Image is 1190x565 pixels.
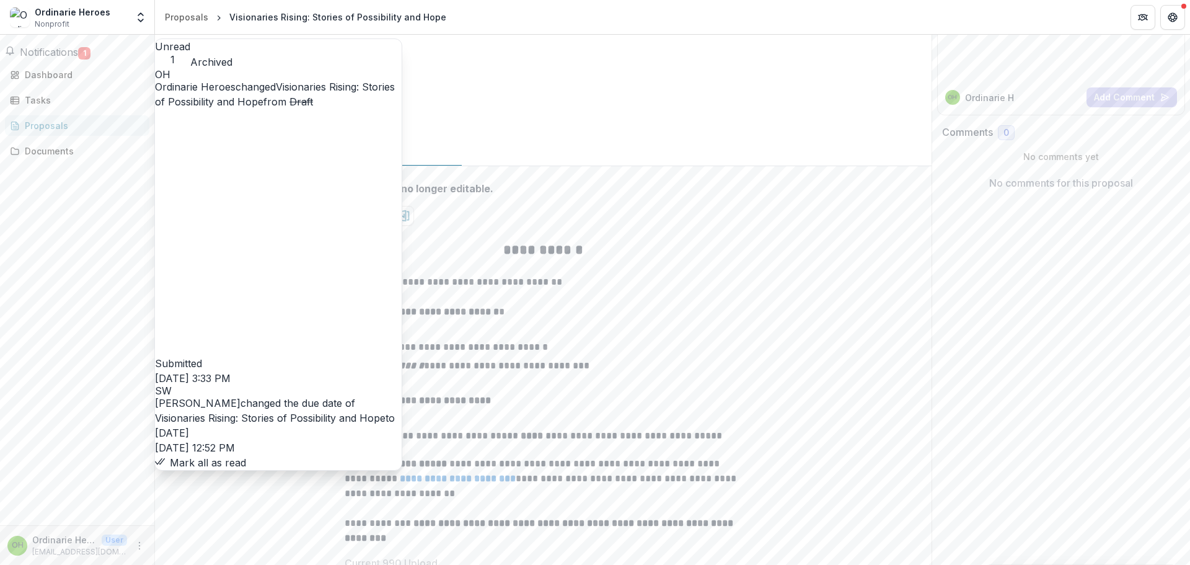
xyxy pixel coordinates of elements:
div: Ordinarie Heroes [948,94,957,100]
p: Ordinarie Heroes [32,533,97,546]
p: User [102,535,127,546]
a: Tasks [5,90,149,110]
a: Visionaries Rising: Stories of Possibility and Hope [155,412,386,424]
div: Visionaries Rising: Stories of Possibility and Hope [229,11,446,24]
button: Partners [1130,5,1155,30]
button: Add Comment [1086,87,1177,107]
button: Get Help [1160,5,1185,30]
div: Proposals [165,11,208,24]
button: Open entity switcher [132,5,149,30]
p: [EMAIL_ADDRESS][DOMAIN_NAME] [32,546,127,558]
nav: breadcrumb [160,8,451,26]
p: Ordinarie H [965,91,1014,104]
p: No comments yet [942,150,1181,163]
a: Proposals [160,8,213,26]
p: No comments for this proposal [989,176,1133,190]
div: Ordinarie Heroes [155,69,402,79]
span: [PERSON_NAME] [155,397,240,409]
p: changed the due date of to [DATE] [155,396,402,440]
h2: Comments [942,127,993,138]
a: Dashboard [5,65,149,85]
div: Proposal is no longer editable. [345,181,736,196]
button: Mark all as read [155,455,246,470]
div: Sherella Williams [155,386,402,396]
div: Documents [25,145,139,158]
button: Notifications1 [5,45,90,60]
button: Archived [190,55,232,69]
span: 1 [155,54,190,66]
span: Ordinarie Heroes [155,81,236,93]
div: Proposals [25,119,139,132]
img: Ordinarie Heroes [10,7,30,27]
button: download-proposal [394,206,414,226]
span: 1 [78,47,90,60]
div: Ordinarie Heroes [35,6,110,19]
a: Documents [5,141,149,161]
p: changed from [155,79,402,371]
a: Proposals [5,115,149,136]
div: Ordinarie Heroes [12,541,24,549]
div: Dashboard [25,68,139,81]
button: More [132,538,147,553]
p: [DATE] 12:52 PM [155,440,402,455]
s: Draft [289,96,313,108]
span: 0 [1003,128,1009,138]
span: Notifications [20,46,78,58]
span: Submitted [155,357,202,370]
span: Nonprofit [35,19,69,30]
button: Unread [155,39,190,66]
p: [DATE] 3:33 PM [155,371,402,386]
div: Tasks [25,94,139,107]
